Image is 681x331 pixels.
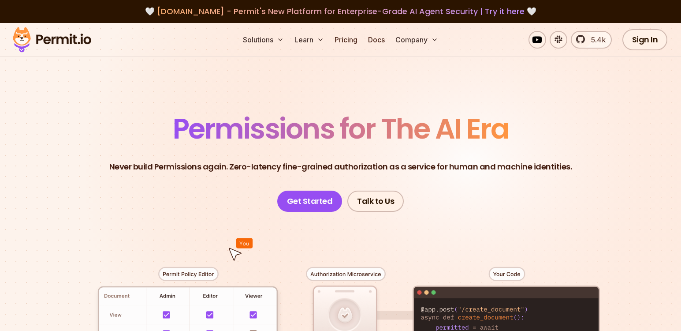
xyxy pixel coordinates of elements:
span: [DOMAIN_NAME] - Permit's New Platform for Enterprise-Grade AI Agent Security | [157,6,525,17]
button: Learn [291,31,327,49]
a: Docs [365,31,388,49]
button: Company [392,31,442,49]
a: Sign In [622,29,668,50]
button: Solutions [239,31,287,49]
a: Talk to Us [347,191,404,212]
span: 5.4k [586,34,606,45]
img: Permit logo [9,25,95,55]
a: Try it here [485,6,525,17]
p: Never build Permissions again. Zero-latency fine-grained authorization as a service for human and... [109,161,572,173]
a: Get Started [277,191,342,212]
a: 5.4k [571,31,612,49]
a: Pricing [331,31,361,49]
div: 🤍 🤍 [21,5,660,18]
span: Permissions for The AI Era [173,109,509,148]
